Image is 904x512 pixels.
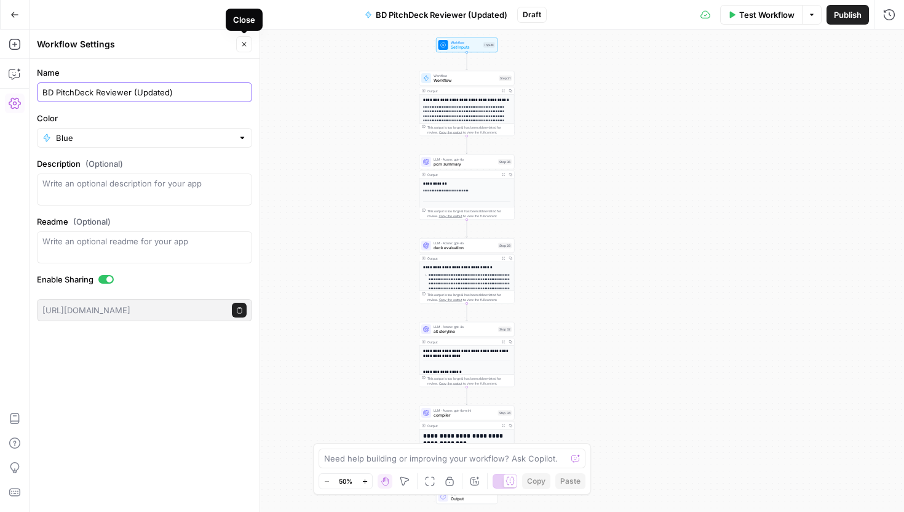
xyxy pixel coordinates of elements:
[419,489,515,504] div: EndOutput
[37,158,252,170] label: Description
[37,215,252,228] label: Readme
[73,215,111,228] span: (Optional)
[233,14,255,26] div: Close
[339,476,352,486] span: 50%
[56,132,233,144] input: Blue
[560,476,581,487] span: Paste
[827,5,869,25] button: Publish
[466,52,468,70] g: Edge from start to step_21
[523,9,541,20] span: Draft
[419,38,515,52] div: WorkflowSet InputsInputs
[37,112,252,124] label: Color
[466,303,468,321] g: Edge from step_28 to step_32
[466,136,468,154] g: Edge from step_21 to step_36
[434,324,496,329] span: LLM · Azure: gpt-4o
[427,256,498,261] div: Output
[37,38,232,50] div: Workflow Settings
[498,243,512,249] div: Step 28
[427,89,498,94] div: Output
[37,66,252,79] label: Name
[439,382,462,385] span: Copy the output
[451,44,482,50] span: Set Inputs
[427,292,512,302] div: This output is too large & has been abbreviated for review. to view the full content.
[85,158,123,170] span: (Optional)
[427,172,498,177] div: Output
[434,73,496,78] span: Workflow
[498,159,512,165] div: Step 36
[427,423,498,428] div: Output
[357,5,515,25] button: BD PitchDeck Reviewer (Updated)
[522,473,550,489] button: Copy
[434,78,496,84] span: Workflow
[439,130,462,134] span: Copy the output
[499,76,512,81] div: Step 21
[434,157,496,162] span: LLM · Azure: gpt-4o
[720,5,802,25] button: Test Workflow
[376,9,507,21] span: BD PitchDeck Reviewer (Updated)
[42,86,247,98] input: Untitled
[37,273,252,286] label: Enable Sharing
[434,329,496,335] span: alt storyline
[483,42,495,48] div: Inputs
[427,340,498,345] div: Output
[739,9,795,21] span: Test Workflow
[439,298,462,302] span: Copy the output
[434,408,496,413] span: LLM · Azure: gpt-4o-mini
[466,387,468,405] g: Edge from step_32 to step_34
[527,476,545,487] span: Copy
[498,410,512,416] div: Step 34
[451,496,493,502] span: Output
[427,209,512,218] div: This output is too large & has been abbreviated for review. to view the full content.
[498,327,512,332] div: Step 32
[451,40,482,45] span: Workflow
[434,245,496,251] span: deck evaluation
[555,473,585,489] button: Paste
[427,376,512,386] div: This output is too large & has been abbreviated for review. to view the full content.
[834,9,862,21] span: Publish
[466,220,468,238] g: Edge from step_36 to step_28
[434,412,496,418] span: compiler
[439,214,462,218] span: Copy the output
[434,161,496,167] span: pcm summary
[434,241,496,246] span: LLM · Azure: gpt-4o
[427,125,512,135] div: This output is too large & has been abbreviated for review. to view the full content.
